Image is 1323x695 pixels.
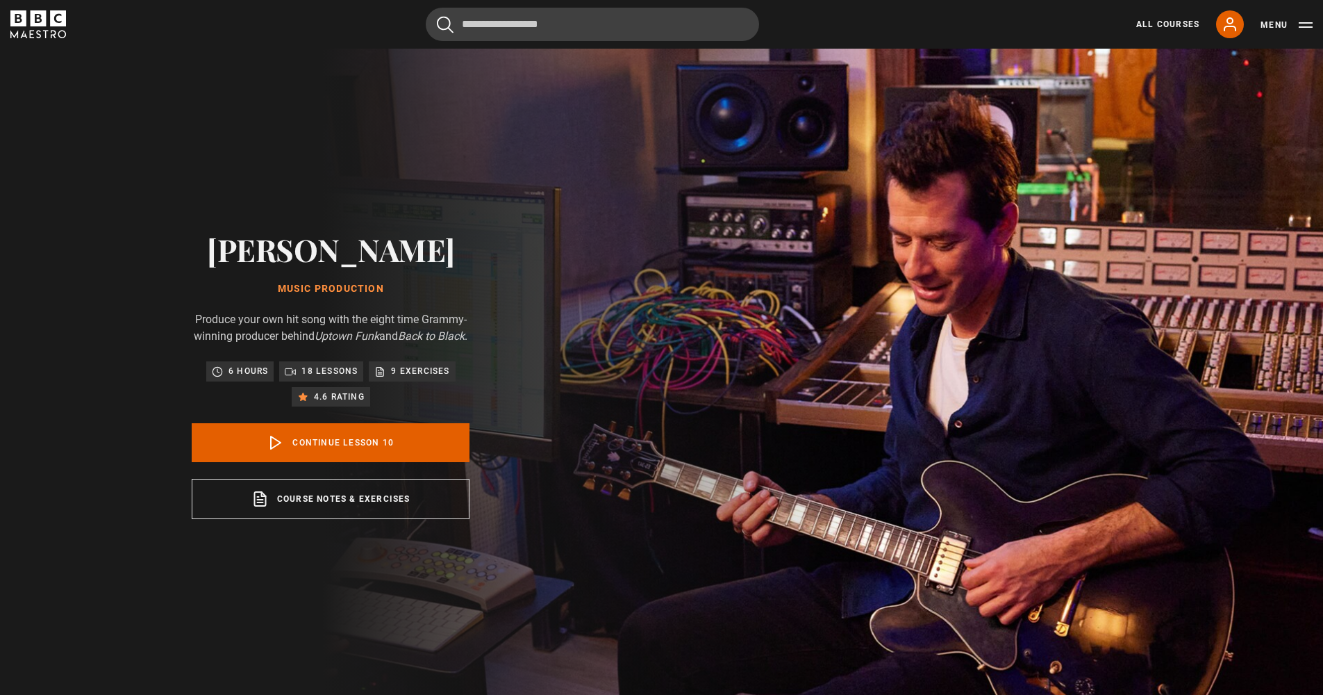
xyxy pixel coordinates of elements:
i: Uptown Funk [315,329,379,343]
a: Continue lesson 10 [192,423,469,462]
button: Toggle navigation [1260,18,1313,32]
p: 9 exercises [391,364,449,378]
p: 18 lessons [301,364,358,378]
h1: Music Production [192,284,469,295]
a: Course notes & exercises [192,479,469,519]
input: Search [426,8,759,41]
svg: BBC Maestro [10,10,66,38]
p: 4.6 rating [314,390,365,404]
h2: [PERSON_NAME] [192,231,469,267]
p: 6 hours [228,364,268,378]
a: All Courses [1136,18,1199,31]
button: Submit the search query [437,16,454,33]
i: Back to Black [398,329,465,343]
p: Produce your own hit song with the eight time Grammy-winning producer behind and . [192,311,469,345]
